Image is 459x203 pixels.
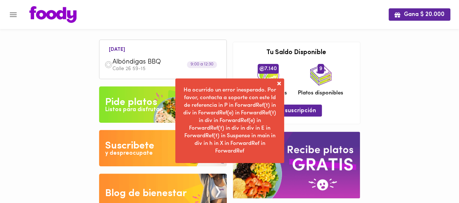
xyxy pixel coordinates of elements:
[187,61,217,68] div: 9:00 a 12:30
[389,8,450,20] button: Gana $ 20.000
[29,6,77,23] img: logo.png
[417,161,452,196] iframe: Messagebird Livechat Widget
[276,107,316,114] span: Mi suscripción
[112,58,196,66] span: Albóndigas BBQ
[258,64,279,73] span: 7.140
[103,45,131,52] li: [DATE]
[183,88,276,154] span: Ha ocurrido un error inesperado. Por favor, contacta a soporte con este Id de referencia in P in ...
[238,49,355,57] h3: Tu Saldo Disponible
[394,11,444,18] span: Gana $ 20.000
[233,132,360,198] img: referral-banner.png
[105,186,187,201] div: Blog de bienestar
[105,106,162,114] div: Listos para disfrutar
[105,95,157,110] div: Pide platos
[104,61,112,69] img: dish.png
[112,66,221,72] p: Calle 26 59-15
[298,89,343,97] span: Platos disponibles
[310,64,332,86] img: icon_dishes.png
[317,64,324,73] span: 9
[257,64,279,86] img: credits-package.png
[4,6,22,24] button: Menu
[99,130,227,166] img: Disfruta bajar de peso
[99,86,227,123] img: Pide un Platos
[259,66,265,71] img: foody-creditos.png
[105,149,153,158] div: y despreocupate
[105,139,154,153] div: Suscribete
[271,105,322,117] button: Mi suscripción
